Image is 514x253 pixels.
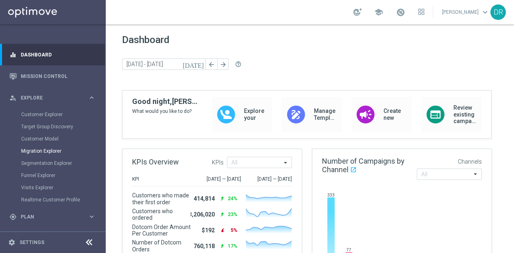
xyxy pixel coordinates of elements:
div: Funnel Explorer [21,169,105,182]
span: Plan [21,214,88,219]
i: person_search [9,94,17,102]
button: person_search Explore keyboard_arrow_right [9,95,96,101]
div: Customer Model [21,133,105,145]
i: gps_fixed [9,213,17,221]
div: Segmentation Explorer [21,157,105,169]
button: Mission Control [9,73,96,80]
a: Migration Explorer [21,148,85,154]
a: Visits Explorer [21,184,85,191]
a: Funnel Explorer [21,172,85,179]
div: Dashboard [9,44,96,65]
a: Realtime Customer Profile [21,197,85,203]
div: DR [490,4,506,20]
span: keyboard_arrow_down [481,8,490,17]
button: equalizer Dashboard [9,52,96,58]
a: Segmentation Explorer [21,160,85,167]
div: Explore [9,94,88,102]
i: equalizer [9,51,17,58]
i: keyboard_arrow_right [88,213,96,221]
span: school [374,8,383,17]
a: Customer Model [21,136,85,142]
a: Settings [20,240,44,245]
div: Visits Explorer [21,182,105,194]
i: settings [8,239,15,246]
a: Target Group Discovery [21,123,85,130]
a: Mission Control [21,65,96,87]
a: Customer Explorer [21,111,85,118]
div: Plan [9,213,88,221]
a: Dashboard [21,44,96,65]
div: Customer Explorer [21,108,105,121]
i: keyboard_arrow_right [88,94,96,102]
div: Realtime Customer Profile [21,194,105,206]
div: Mission Control [9,65,96,87]
div: Target Group Discovery [21,121,105,133]
a: [PERSON_NAME]keyboard_arrow_down [441,6,490,18]
span: Explore [21,95,88,100]
div: Migration Explorer [21,145,105,157]
button: gps_fixed Plan keyboard_arrow_right [9,214,96,220]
